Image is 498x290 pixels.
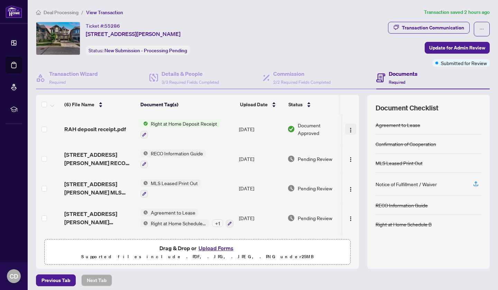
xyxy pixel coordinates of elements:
button: Status IconMLS Leased Print Out [140,179,201,198]
button: Update for Admin Review [425,42,490,54]
h4: Commission [273,70,331,78]
img: Status Icon [140,209,148,216]
span: Required [49,80,66,85]
td: [DATE] [236,203,285,233]
div: Transaction Communication [402,22,464,33]
button: Status IconRight at Home Deposit Receipt [140,120,220,138]
img: Logo [348,187,353,192]
span: Deal Processing [44,9,79,16]
img: Logo [348,127,353,133]
button: Logo [345,212,356,224]
span: RAH deposit receipt.pdf [64,125,126,133]
th: (6) File Name [62,95,138,114]
div: Ticket #: [86,22,120,30]
img: Document Status [287,184,295,192]
div: Notice of Fulfillment / Waiver [376,180,437,188]
div: Right at Home Schedule B [376,220,432,228]
span: CD [10,271,18,281]
span: View Transaction [86,9,123,16]
td: [DATE] [236,144,285,174]
div: Confirmation of Cooperation [376,140,436,148]
img: Document Status [287,214,295,222]
th: Upload Date [237,95,286,114]
span: Submitted for Review [441,59,487,67]
td: [DATE] [236,233,285,263]
div: MLS Leased Print Out [376,159,423,167]
button: Next Tab [81,274,112,286]
span: Document Approved [298,121,341,137]
button: Status IconAgreement to LeaseStatus IconRight at Home Schedule B+1 [140,209,233,227]
th: Status [286,95,344,114]
button: Open asap [470,266,491,287]
div: Agreement to Lease [376,121,420,129]
span: home [36,10,41,15]
button: Logo [345,183,356,194]
span: Upload Date [240,101,268,108]
img: Status Icon [140,219,148,227]
td: [DATE] [236,174,285,203]
span: [STREET_ADDRESS][PERSON_NAME] MLS [DATE].pdf [64,180,135,197]
span: 2/2 Required Fields Completed [273,80,331,85]
div: Status: [86,46,190,55]
span: Document Checklist [376,103,439,113]
article: Transaction saved 2 hours ago [424,8,490,16]
span: Right at Home Schedule B [148,219,209,227]
span: Drag & Drop or [159,244,236,253]
h4: Documents [389,70,417,78]
span: Status [288,101,303,108]
span: 3/3 Required Fields Completed [162,80,219,85]
div: + 1 [212,219,223,227]
span: Previous Tab [41,275,70,286]
span: New Submission - Processing Pending [104,47,187,54]
img: Document Status [287,125,295,133]
img: Status Icon [140,149,148,157]
button: Upload Forms [196,244,236,253]
img: Logo [348,216,353,221]
p: Supported files include .PDF, .JPG, .JPEG, .PNG under 25 MB [49,253,346,261]
span: MLS Leased Print Out [148,179,201,187]
span: Update for Admin Review [429,42,485,53]
h4: Transaction Wizard [49,70,98,78]
span: Agreement to Lease [148,209,198,216]
img: Status Icon [140,120,148,127]
button: Logo [345,153,356,164]
span: [STREET_ADDRESS][PERSON_NAME] RECO Information Guide.pdf [64,151,135,167]
span: [STREET_ADDRESS][PERSON_NAME] Accepted Lease [DATE].pdf [64,210,135,226]
button: Logo [345,124,356,135]
button: Transaction Communication [388,22,470,34]
span: RECO Information Guide [148,149,206,157]
span: Pending Review [298,214,332,222]
span: Right at Home Deposit Receipt [148,120,220,127]
img: IMG-W12416490_1.jpg [36,22,80,55]
td: [DATE] [236,114,285,144]
h4: Details & People [162,70,219,78]
span: ellipsis [479,27,484,31]
button: Previous Tab [36,274,76,286]
th: Document Tag(s) [138,95,237,114]
img: Status Icon [140,179,148,187]
img: Logo [348,157,353,162]
span: [STREET_ADDRESS][PERSON_NAME] [86,30,181,38]
span: Pending Review [298,155,332,163]
span: Drag & Drop orUpload FormsSupported files include .PDF, .JPG, .JPEG, .PNG under25MB [45,239,350,265]
span: (6) File Name [64,101,94,108]
li: / [81,8,83,16]
img: logo [6,5,22,18]
span: Pending Review [298,184,332,192]
span: Required [389,80,405,85]
button: Status IconRECO Information Guide [140,149,206,168]
img: Document Status [287,155,295,163]
span: 55286 [104,23,120,29]
div: RECO Information Guide [376,201,428,209]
